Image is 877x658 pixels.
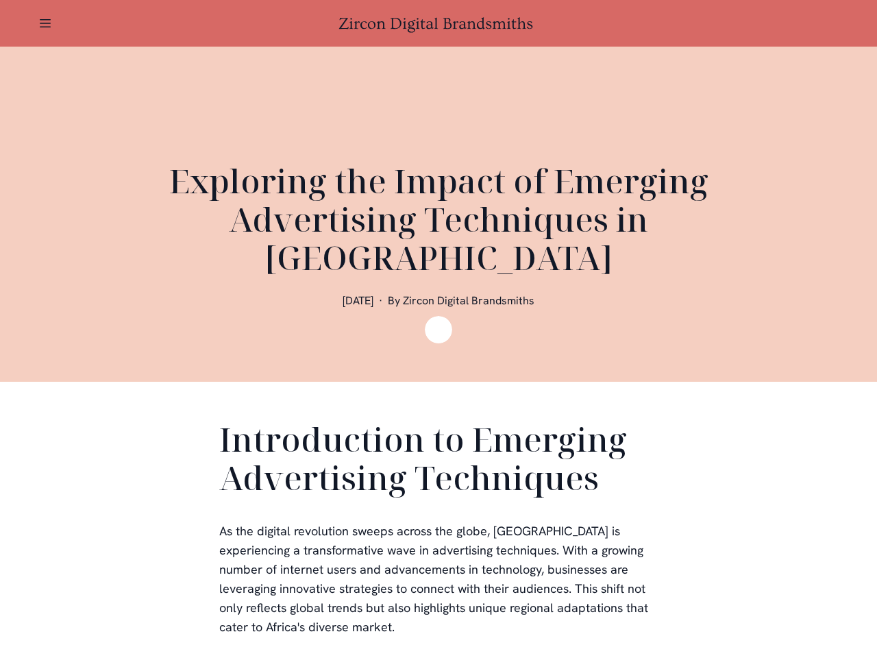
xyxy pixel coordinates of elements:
span: · [379,293,382,308]
p: As the digital revolution sweeps across the globe, [GEOGRAPHIC_DATA] is experiencing a transforma... [219,522,658,637]
h2: Introduction to Emerging Advertising Techniques [219,420,658,502]
a: Zircon Digital Brandsmiths [338,14,539,33]
span: By Zircon Digital Brandsmiths [388,293,534,308]
h1: Exploring the Impact of Emerging Advertising Techniques in [GEOGRAPHIC_DATA] [110,162,767,277]
img: Zircon Digital Brandsmiths [425,316,452,343]
span: [DATE] [343,293,373,308]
